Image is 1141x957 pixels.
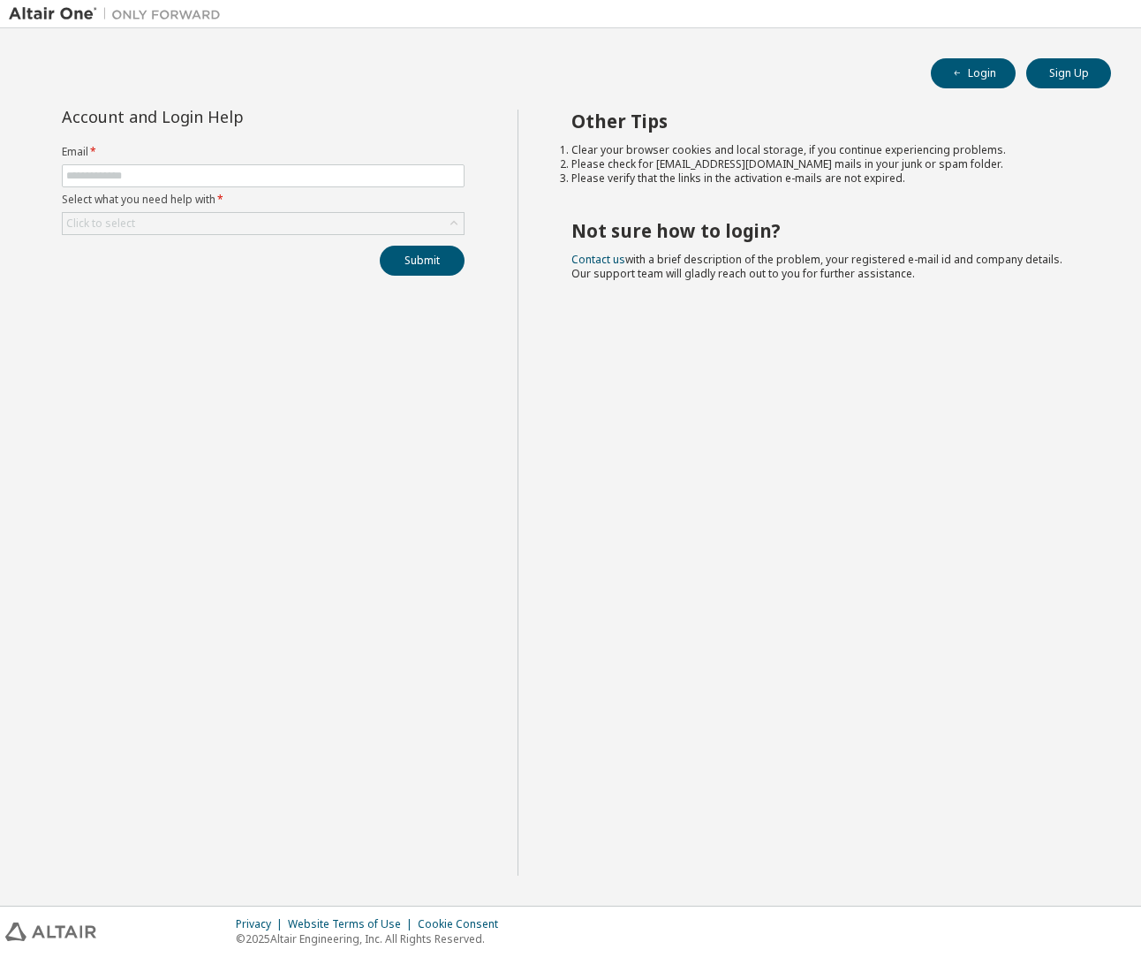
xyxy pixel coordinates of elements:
[9,5,230,23] img: Altair One
[62,145,465,159] label: Email
[5,923,96,941] img: altair_logo.svg
[66,216,135,231] div: Click to select
[571,252,625,267] a: Contact us
[62,110,384,124] div: Account and Login Help
[571,110,1080,133] h2: Other Tips
[571,171,1080,186] li: Please verify that the links in the activation e-mails are not expired.
[236,931,509,946] p: © 2025 Altair Engineering, Inc. All Rights Reserved.
[380,246,465,276] button: Submit
[236,917,288,931] div: Privacy
[418,917,509,931] div: Cookie Consent
[571,219,1080,242] h2: Not sure how to login?
[62,193,465,207] label: Select what you need help with
[1026,58,1111,88] button: Sign Up
[571,252,1062,281] span: with a brief description of the problem, your registered e-mail id and company details. Our suppo...
[571,157,1080,171] li: Please check for [EMAIL_ADDRESS][DOMAIN_NAME] mails in your junk or spam folder.
[63,213,464,234] div: Click to select
[571,143,1080,157] li: Clear your browser cookies and local storage, if you continue experiencing problems.
[931,58,1016,88] button: Login
[288,917,418,931] div: Website Terms of Use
